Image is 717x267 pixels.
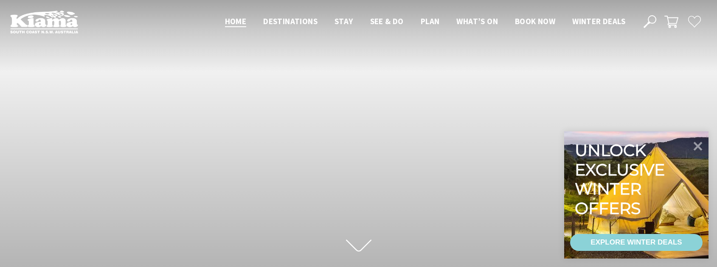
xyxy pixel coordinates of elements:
span: Home [225,16,247,26]
span: Plan [421,16,440,26]
a: EXPLORE WINTER DEALS [570,234,703,251]
nav: Main Menu [217,15,634,29]
span: Winter Deals [572,16,625,26]
div: EXPLORE WINTER DEALS [590,234,682,251]
span: Book now [515,16,555,26]
span: See & Do [370,16,404,26]
span: What’s On [456,16,498,26]
img: Kiama Logo [10,10,78,33]
span: Destinations [263,16,318,26]
span: Stay [335,16,353,26]
div: Unlock exclusive winter offers [575,141,669,218]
